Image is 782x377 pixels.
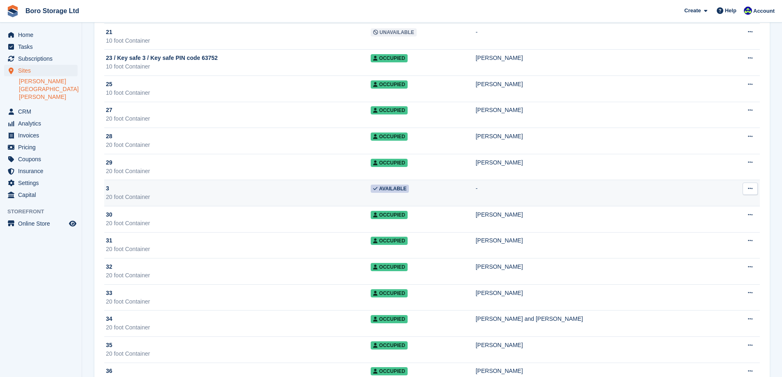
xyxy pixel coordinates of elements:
[106,167,371,176] div: 20 foot Container
[106,341,112,350] span: 35
[18,189,67,201] span: Capital
[106,114,371,123] div: 20 foot Container
[18,65,67,76] span: Sites
[106,323,371,332] div: 20 foot Container
[371,185,409,193] span: Available
[371,54,408,62] span: Occupied
[371,237,408,245] span: Occupied
[476,367,721,375] div: [PERSON_NAME]
[725,7,736,15] span: Help
[106,62,371,71] div: 10 foot Container
[106,263,112,271] span: 32
[4,130,78,141] a: menu
[18,153,67,165] span: Coupons
[753,7,775,15] span: Account
[18,53,67,64] span: Subscriptions
[68,219,78,228] a: Preview store
[476,158,721,167] div: [PERSON_NAME]
[106,89,371,97] div: 10 foot Container
[744,7,752,15] img: Tobie Hillier
[4,153,78,165] a: menu
[106,54,218,62] span: 23 / Key safe 3 / Key safe PIN code 63752
[371,80,408,89] span: Occupied
[106,245,371,254] div: 20 foot Container
[7,5,19,17] img: stora-icon-8386f47178a22dfd0bd8f6a31ec36ba5ce8667c1dd55bd0f319d3a0aa187defe.svg
[476,341,721,350] div: [PERSON_NAME]
[18,106,67,117] span: CRM
[106,219,371,228] div: 20 foot Container
[476,132,721,141] div: [PERSON_NAME]
[371,289,408,297] span: Occupied
[106,350,371,358] div: 20 foot Container
[476,80,721,89] div: [PERSON_NAME]
[18,165,67,177] span: Insurance
[371,211,408,219] span: Occupied
[476,236,721,245] div: [PERSON_NAME]
[18,142,67,153] span: Pricing
[371,106,408,114] span: Occupied
[4,106,78,117] a: menu
[476,180,721,206] td: -
[18,118,67,129] span: Analytics
[106,315,112,323] span: 34
[4,41,78,53] a: menu
[476,315,721,323] div: [PERSON_NAME] and [PERSON_NAME]
[106,158,112,167] span: 29
[106,236,112,245] span: 31
[106,184,109,193] span: 3
[18,41,67,53] span: Tasks
[371,315,408,323] span: Occupied
[371,133,408,141] span: Occupied
[22,4,83,18] a: Boro Storage Ltd
[18,218,67,229] span: Online Store
[4,165,78,177] a: menu
[106,132,112,141] span: 28
[476,263,721,271] div: [PERSON_NAME]
[106,141,371,149] div: 20 foot Container
[4,189,78,201] a: menu
[106,210,112,219] span: 30
[18,177,67,189] span: Settings
[4,177,78,189] a: menu
[18,130,67,141] span: Invoices
[476,106,721,114] div: [PERSON_NAME]
[106,106,112,114] span: 27
[4,65,78,76] a: menu
[371,28,417,37] span: Unavailable
[476,54,721,62] div: [PERSON_NAME]
[106,289,112,297] span: 33
[371,367,408,375] span: Occupied
[4,53,78,64] a: menu
[371,159,408,167] span: Occupied
[371,341,408,350] span: Occupied
[106,271,371,280] div: 20 foot Container
[106,80,112,89] span: 25
[18,29,67,41] span: Home
[106,367,112,375] span: 36
[106,28,112,37] span: 21
[106,297,371,306] div: 20 foot Container
[19,78,78,101] a: [PERSON_NAME][GEOGRAPHIC_DATA][PERSON_NAME]
[106,37,371,45] div: 10 foot Container
[4,142,78,153] a: menu
[4,118,78,129] a: menu
[476,210,721,219] div: [PERSON_NAME]
[106,193,371,201] div: 20 foot Container
[476,23,721,50] td: -
[684,7,701,15] span: Create
[4,218,78,229] a: menu
[4,29,78,41] a: menu
[371,263,408,271] span: Occupied
[7,208,82,216] span: Storefront
[476,289,721,297] div: [PERSON_NAME]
